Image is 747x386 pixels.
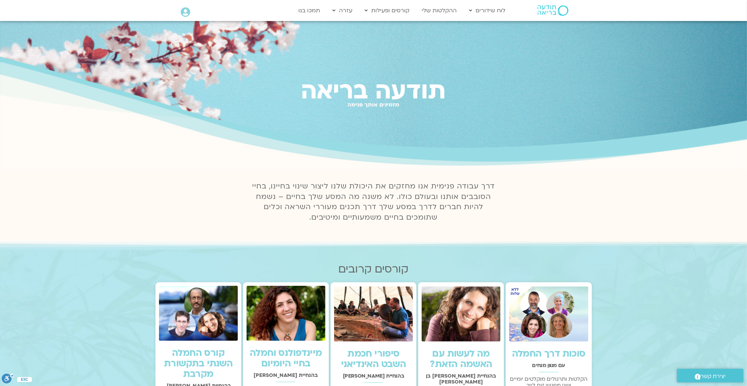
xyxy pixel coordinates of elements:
[248,181,499,223] p: דרך עבודה פנימית אנו מחזקים את היכולת שלנו ליצור שינוי בחיינו, בחיי הסובבים אותנו ובעולם כולו. לא...
[430,347,492,371] a: מה לעשות עם האשמה הזאת?
[329,4,356,17] a: עזרה
[341,347,406,371] a: סיפורי חכמת השבט האינדיאני
[466,4,509,17] a: לוח שידורים
[247,372,325,378] h2: בהנחיית [PERSON_NAME]
[295,4,324,17] a: תמכו בנו
[155,263,592,275] h2: קורסים קרובים
[677,369,743,382] a: יצירת קשר
[512,347,586,360] a: סוכות דרך החמלה
[422,373,500,385] h2: בהנחיית [PERSON_NAME] בן [PERSON_NAME]
[361,4,413,17] a: קורסים ופעילות
[419,4,461,17] a: ההקלטות שלי
[250,347,322,370] a: מיינדפולנס וחמלה בחיי היומיום
[701,372,726,381] span: יצירת קשר
[538,5,568,16] img: תודעה בריאה
[509,363,588,368] h2: עם מגוון מנחים
[164,347,233,380] a: קורס החמלה השנתי בתקשורת מקרבת
[334,373,413,379] h2: בהנחיית [PERSON_NAME]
